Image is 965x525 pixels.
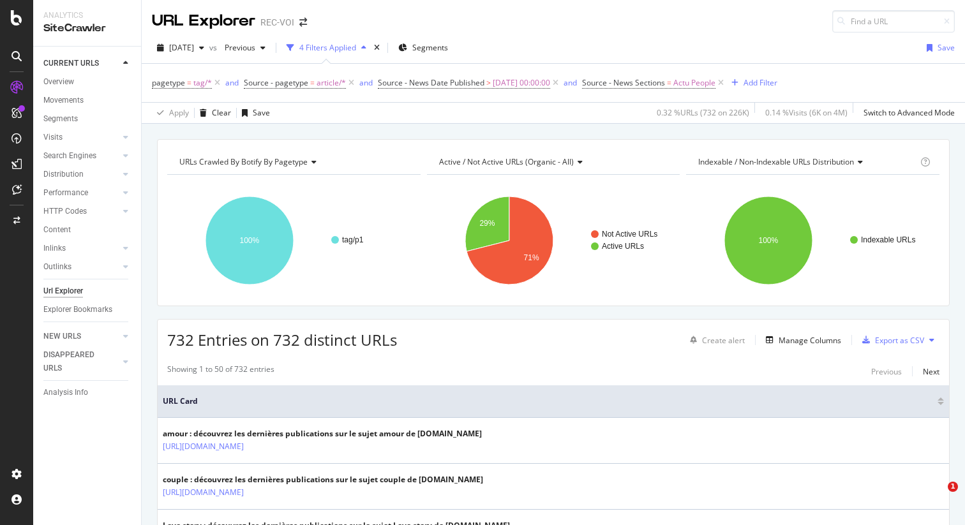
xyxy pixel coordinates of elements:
[177,152,409,172] h4: URLs Crawled By Botify By pagetype
[43,149,119,163] a: Search Engines
[163,396,934,407] span: URL Card
[861,235,915,244] text: Indexable URLs
[427,185,677,296] svg: A chart.
[43,57,119,70] a: CURRENT URLS
[564,77,577,89] button: and
[564,77,577,88] div: and
[43,10,131,21] div: Analytics
[43,386,88,399] div: Analysis Info
[702,335,745,346] div: Create alert
[923,364,939,379] button: Next
[686,185,936,296] svg: A chart.
[378,77,484,88] span: Source - News Date Published
[43,348,119,375] a: DISAPPEARED URLS
[244,77,308,88] span: Source - pagetype
[237,103,270,123] button: Save
[486,77,491,88] span: >
[726,75,777,91] button: Add Filter
[43,112,78,126] div: Segments
[43,94,84,107] div: Movements
[698,156,854,167] span: Indexable / Non-Indexable URLs distribution
[858,103,955,123] button: Switch to Advanced Mode
[225,77,239,89] button: and
[765,107,848,118] div: 0.14 % Visits ( 6K on 4M )
[43,168,119,181] a: Distribution
[493,74,550,92] span: [DATE] 00:00:00
[412,42,448,53] span: Segments
[169,42,194,53] span: 2025 Jul. 30th
[225,77,239,88] div: and
[167,364,274,379] div: Showing 1 to 50 of 732 entries
[43,112,132,126] a: Segments
[163,428,482,440] div: amour : découvrez les dernières publications sur le sujet amour de [DOMAIN_NAME]
[195,103,231,123] button: Clear
[152,103,189,123] button: Apply
[212,107,231,118] div: Clear
[359,77,373,89] button: and
[437,152,669,172] h4: Active / Not Active URLs
[875,335,924,346] div: Export as CSV
[152,77,185,88] span: pagetype
[310,77,315,88] span: =
[342,235,364,244] text: tag/p1
[43,242,66,255] div: Inlinks
[871,366,902,377] div: Previous
[187,77,191,88] span: =
[43,75,132,89] a: Overview
[163,474,483,485] div: couple : découvrez les dernières publications sur le sujet couple de [DOMAIN_NAME]
[43,186,88,200] div: Performance
[43,205,87,218] div: HTTP Codes
[253,107,270,118] div: Save
[759,236,779,245] text: 100%
[43,149,96,163] div: Search Engines
[43,21,131,36] div: SiteCrawler
[922,38,955,58] button: Save
[393,38,453,58] button: Segments
[43,348,108,375] div: DISAPPEARED URLS
[167,185,417,296] svg: A chart.
[667,77,671,88] span: =
[744,77,777,88] div: Add Filter
[167,329,397,350] span: 732 Entries on 732 distinct URLs
[479,219,495,228] text: 29%
[43,260,119,274] a: Outlinks
[696,152,918,172] h4: Indexable / Non-Indexable URLs Distribution
[923,366,939,377] div: Next
[43,75,74,89] div: Overview
[220,42,255,53] span: Previous
[43,242,119,255] a: Inlinks
[209,42,220,53] span: vs
[43,386,132,399] a: Analysis Info
[857,330,924,350] button: Export as CSV
[673,74,715,92] span: Actu People
[922,482,952,512] iframe: Intercom live chat
[602,242,644,251] text: Active URLs
[779,335,841,346] div: Manage Columns
[871,364,902,379] button: Previous
[43,303,112,316] div: Explorer Bookmarks
[240,236,260,245] text: 100%
[43,94,132,107] a: Movements
[761,332,841,348] button: Manage Columns
[152,10,255,32] div: URL Explorer
[43,330,119,343] a: NEW URLS
[43,57,99,70] div: CURRENT URLS
[657,107,749,118] div: 0.32 % URLs ( 732 on 226K )
[43,330,81,343] div: NEW URLS
[169,107,189,118] div: Apply
[43,303,132,316] a: Explorer Bookmarks
[152,38,209,58] button: [DATE]
[864,107,955,118] div: Switch to Advanced Mode
[220,38,271,58] button: Previous
[317,74,346,92] span: article/*
[371,41,382,54] div: times
[43,131,63,144] div: Visits
[43,285,83,298] div: Url Explorer
[179,156,308,167] span: URLs Crawled By Botify By pagetype
[359,77,373,88] div: and
[163,440,244,453] a: [URL][DOMAIN_NAME]
[43,285,132,298] a: Url Explorer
